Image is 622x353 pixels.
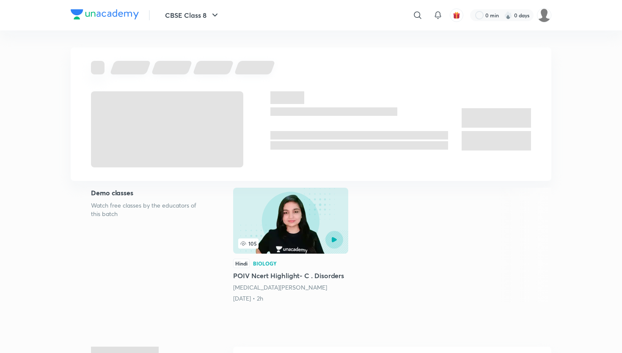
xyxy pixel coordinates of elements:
[233,259,250,268] div: Hindi
[91,188,206,198] h5: Demo classes
[71,9,139,22] a: Company Logo
[71,9,139,19] img: Company Logo
[233,283,348,292] div: Nikita Shukla
[91,201,206,218] p: Watch free classes by the educators of this batch
[253,261,277,266] div: Biology
[233,294,348,303] div: 17th Aug • 2h
[233,188,348,303] a: 105HindiBiologyPOIV Ncert Highlight- C . Disorders[MEDICAL_DATA][PERSON_NAME][DATE] • 2h
[453,11,460,19] img: avatar
[233,271,348,281] h5: POIV Ncert Highlight- C . Disorders
[160,7,225,24] button: CBSE Class 8
[504,11,512,19] img: streak
[537,8,551,22] img: Muzzamil
[233,283,327,291] a: [MEDICAL_DATA][PERSON_NAME]
[238,238,259,249] span: 105
[233,188,348,303] a: POIV Ncert Highlight- C . Disorders
[450,8,463,22] button: avatar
